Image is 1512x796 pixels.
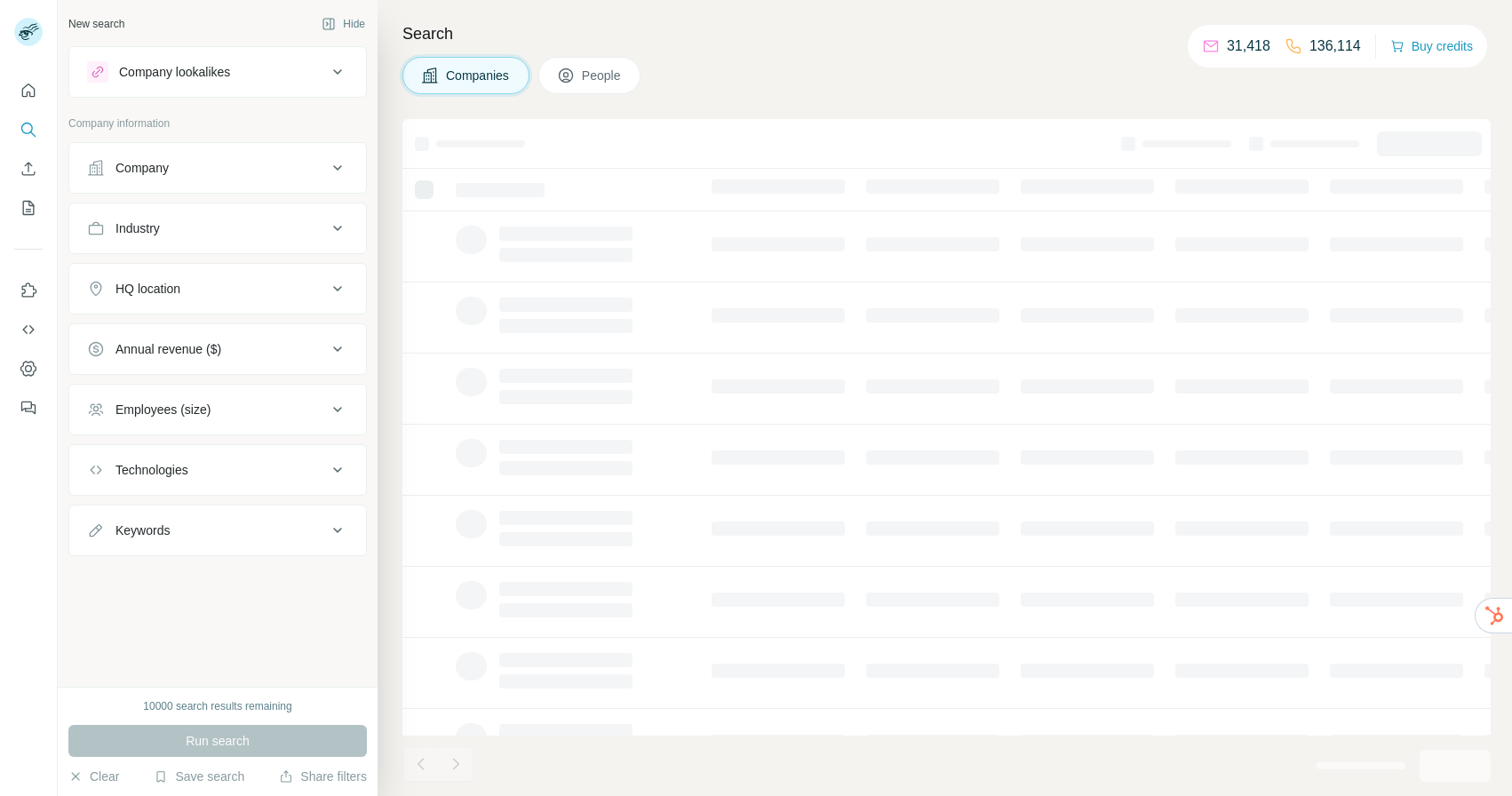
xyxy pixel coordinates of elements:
button: Annual revenue ($) [69,328,366,370]
div: Company lookalikes [119,63,230,81]
button: My lists [14,192,43,224]
button: Quick start [14,75,43,107]
span: Companies [446,67,511,84]
button: Company [69,147,366,189]
p: Company information [68,115,367,131]
div: Keywords [115,521,170,539]
span: People [582,67,623,84]
div: 10000 search results remaining [143,698,291,714]
button: Employees (size) [69,388,366,431]
div: New search [68,16,124,32]
button: Clear [68,768,119,785]
button: Use Surfe on LinkedIn [14,275,43,306]
div: Company [115,159,169,177]
button: Buy credits [1390,34,1473,59]
button: Save search [154,768,244,785]
p: 136,114 [1309,36,1361,57]
div: Technologies [115,461,188,479]
button: Enrich CSV [14,153,43,185]
button: Keywords [69,509,366,552]
button: Company lookalikes [69,51,366,93]
div: Employees (size) [115,401,211,418]
button: Technologies [69,449,366,491]
button: Use Surfe API [14,314,43,346]
p: 31,418 [1227,36,1270,57]
h4: Search [402,21,1491,46]
div: Industry [115,219,160,237]
div: HQ location [115,280,180,298]
button: Hide [309,11,378,37]
button: Search [14,114,43,146]
button: HQ location [69,267,366,310]
button: Share filters [279,768,367,785]
button: Feedback [14,392,43,424]
button: Industry [69,207,366,250]
div: Annual revenue ($) [115,340,221,358]
button: Dashboard [14,353,43,385]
